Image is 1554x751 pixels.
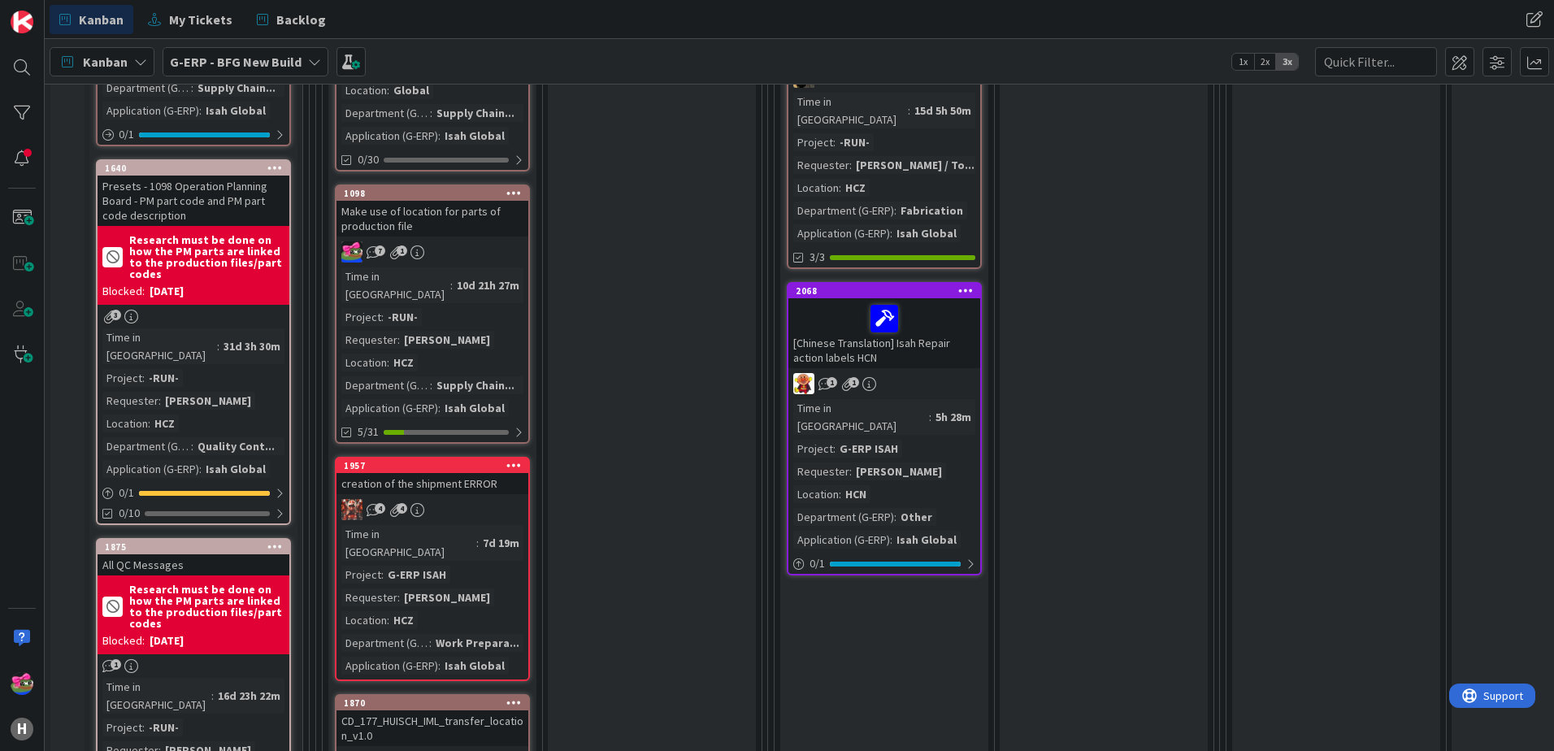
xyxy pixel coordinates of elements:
[793,93,908,128] div: Time in [GEOGRAPHIC_DATA]
[191,437,193,455] span: :
[119,126,134,143] span: 0 / 1
[341,611,387,629] div: Location
[102,415,148,432] div: Location
[214,687,284,705] div: 16d 23h 22m
[1254,54,1276,70] span: 2x
[158,392,161,410] span: :
[929,408,931,426] span: :
[336,458,528,473] div: 1957
[836,133,874,151] div: -RUN-
[336,696,528,746] div: 1870CD_177_HUISCH_IML_transfer_location_v1.0
[119,484,134,501] span: 0 / 1
[384,308,422,326] div: -RUN-
[849,156,852,174] span: :
[161,392,255,410] div: [PERSON_NAME]
[98,124,289,145] div: 0/1
[336,186,528,201] div: 1098
[169,10,232,29] span: My Tickets
[193,79,280,97] div: Supply Chain...
[34,2,74,22] span: Support
[810,555,825,572] span: 0 / 1
[138,5,242,34] a: My Tickets
[111,310,121,320] span: 3
[841,485,870,503] div: HCN
[102,392,158,410] div: Requester
[145,718,183,736] div: -RUN-
[202,460,270,478] div: Isah Global
[384,566,450,584] div: G-ERP ISAH
[217,337,219,355] span: :
[79,10,124,29] span: Kanban
[102,79,191,97] div: Department (G-ERP)
[1232,54,1254,70] span: 1x
[793,462,849,480] div: Requester
[341,267,450,303] div: Time in [GEOGRAPHIC_DATA]
[788,284,980,368] div: 2068[Chinese Translation] Isah Repair action labels HCN
[389,611,418,629] div: HCZ
[788,284,980,298] div: 2068
[358,151,379,168] span: 0/30
[199,460,202,478] span: :
[191,79,193,97] span: :
[910,102,975,119] div: 15d 5h 50m
[98,176,289,226] div: Presets - 1098 Operation Planning Board - PM part code and PM part code description
[150,415,179,432] div: HCZ
[150,632,184,649] div: [DATE]
[105,541,289,553] div: 1875
[98,161,289,226] div: 1640Presets - 1098 Operation Planning Board - PM part code and PM part code description
[336,241,528,263] div: JK
[381,308,384,326] span: :
[397,245,407,256] span: 1
[341,588,397,606] div: Requester
[453,276,523,294] div: 10d 21h 27m
[344,460,528,471] div: 1957
[400,588,494,606] div: [PERSON_NAME]
[839,179,841,197] span: :
[479,534,523,552] div: 7d 19m
[105,163,289,174] div: 1640
[827,377,837,388] span: 1
[336,473,528,494] div: creation of the shipment ERROR
[836,440,902,458] div: G-ERP ISAH
[102,102,199,119] div: Application (G-ERP)
[852,156,979,174] div: [PERSON_NAME] / To...
[276,10,326,29] span: Backlog
[852,462,946,480] div: [PERSON_NAME]
[150,283,184,300] div: [DATE]
[341,308,381,326] div: Project
[98,540,289,554] div: 1875
[796,285,980,297] div: 2068
[102,283,145,300] div: Blocked:
[441,399,509,417] div: Isah Global
[341,657,438,675] div: Application (G-ERP)
[129,234,284,280] b: Research must be done on how the PM parts are linked to the production files/part codes
[336,186,528,237] div: 1098Make use of location for parts of production file
[387,354,389,371] span: :
[793,485,839,503] div: Location
[387,81,389,99] span: :
[1315,47,1437,76] input: Quick Filter...
[142,718,145,736] span: :
[148,415,150,432] span: :
[98,554,289,575] div: All QC Messages
[336,499,528,520] div: JK
[341,499,362,520] img: JK
[102,328,217,364] div: Time in [GEOGRAPHIC_DATA]
[793,202,894,219] div: Department (G-ERP)
[438,127,441,145] span: :
[793,399,929,435] div: Time in [GEOGRAPHIC_DATA]
[336,458,528,494] div: 1957creation of the shipment ERROR
[450,276,453,294] span: :
[387,611,389,629] span: :
[793,133,833,151] div: Project
[341,376,430,394] div: Department (G-ERP)
[341,525,476,561] div: Time in [GEOGRAPHIC_DATA]
[432,104,519,122] div: Supply Chain...
[129,584,284,629] b: Research must be done on how the PM parts are linked to the production files/part codes
[193,437,279,455] div: Quality Cont...
[441,657,509,675] div: Isah Global
[793,156,849,174] div: Requester
[102,678,211,714] div: Time in [GEOGRAPHIC_DATA]
[833,440,836,458] span: :
[896,508,936,526] div: Other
